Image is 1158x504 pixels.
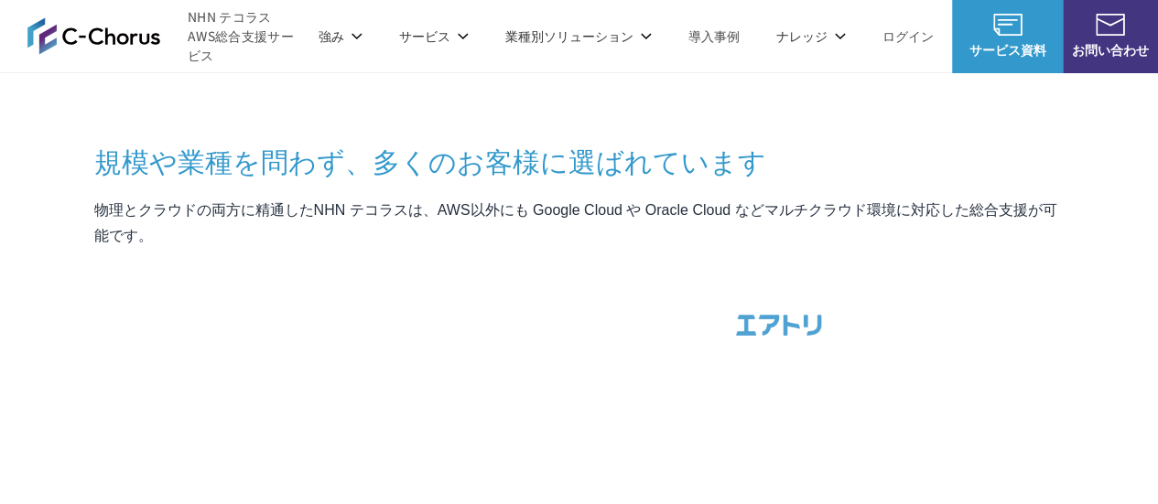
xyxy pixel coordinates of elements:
img: AWS総合支援サービス C-Chorus サービス資料 [993,14,1023,36]
span: お問い合わせ [1063,40,1158,59]
h3: 規模や業種を問わず、 多くのお客様に選ばれています [94,140,1065,178]
p: サービス [399,27,469,46]
img: エアトリ [705,288,851,361]
img: 住友生命保険相互 [375,288,522,361]
img: 慶應義塾 [961,379,1108,452]
p: 強み [319,27,363,46]
img: ヤマサ醤油 [870,288,1016,361]
img: 三菱地所 [46,288,192,361]
img: フジモトHD [540,288,687,361]
p: 物理とクラウドの両方に精通したNHN テコラスは、AWS以外にも Google Cloud や Oracle Cloud などマルチクラウド環境に対応した総合支援が可能です。 [94,197,1065,248]
img: エイチーム [302,380,449,453]
span: サービス資料 [952,40,1063,59]
img: クリーク・アンド・リバー [467,380,613,453]
img: ファンコミュニケーションズ [137,380,284,453]
img: お問い合わせ [1096,14,1125,36]
a: ログイン [882,27,934,46]
span: NHN テコラス AWS総合支援サービス [188,7,300,65]
img: 日本財団 [796,379,943,452]
a: 導入事例 [688,27,740,46]
img: 国境なき医師団 [632,380,778,453]
a: AWS総合支援サービス C-Chorus NHN テコラスAWS総合支援サービス [27,7,300,65]
p: 業種別ソリューション [505,27,652,46]
p: ナレッジ [776,27,846,46]
img: ミズノ [211,288,357,361]
img: AWS総合支援サービス C-Chorus [27,17,160,55]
